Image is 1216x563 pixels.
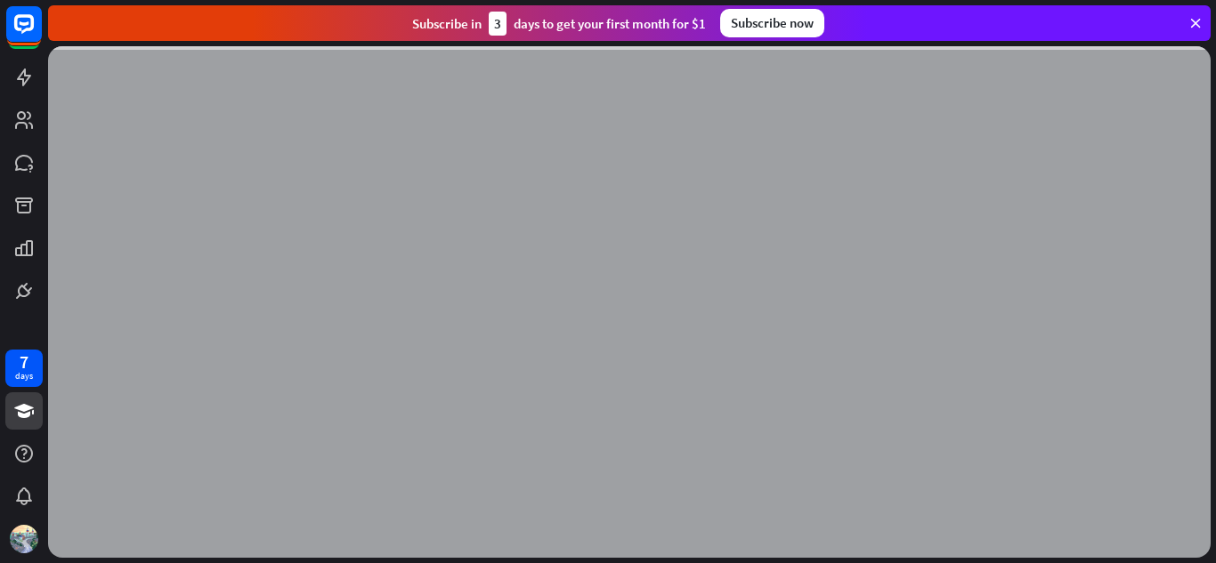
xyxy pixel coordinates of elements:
a: 7 days [5,350,43,387]
div: Subscribe in days to get your first month for $1 [412,12,706,36]
div: days [15,370,33,382]
div: 3 [489,12,507,36]
div: Subscribe now [720,9,824,37]
div: 7 [20,354,28,370]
